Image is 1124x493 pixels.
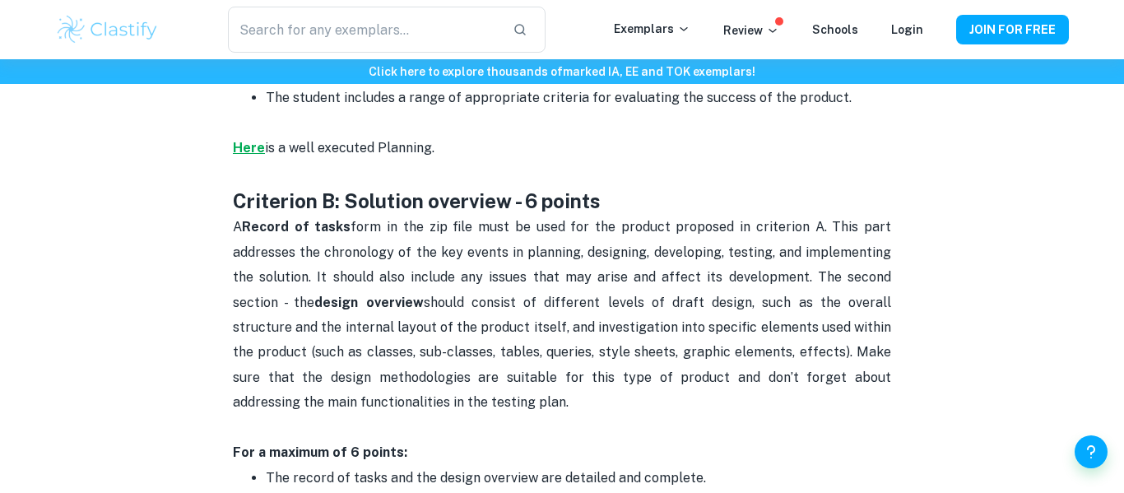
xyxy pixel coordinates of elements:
strong: Record of tasks [242,219,351,235]
a: Schools [812,23,858,36]
button: JOIN FOR FREE [956,15,1069,44]
strong: Criterion B: Solution overview - 6 points [233,189,601,212]
span: The record of tasks and the design overview are detailed and complete. [266,470,706,486]
strong: design overview [314,295,423,310]
p: Review [723,21,779,40]
h6: Click here to explore thousands of marked IA, EE and TOK exemplars ! [3,63,1121,81]
a: Here [233,140,265,156]
p: Exemplars [614,20,690,38]
input: Search for any exemplars... [228,7,499,53]
span: The student includes a range of appropriate criteria for evaluating the success of the product. [266,90,852,105]
img: Clastify logo [55,13,160,46]
button: Help and Feedback [1075,435,1108,468]
span: A form in the zip file must be used for the product proposed in criterion A. This part addresses ... [233,219,894,410]
strong: For a maximum of 6 points: [233,444,407,460]
p: is a well executed Planning. [233,110,891,160]
a: Login [891,23,923,36]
